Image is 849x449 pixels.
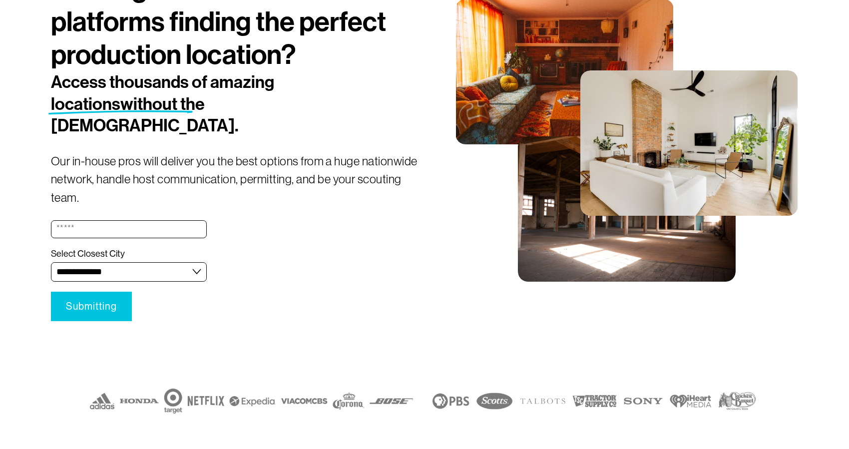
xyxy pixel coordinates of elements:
h2: Access thousands of amazing locations [51,71,362,136]
button: SubmittingSubmitting [51,292,132,321]
span: Select Closest City [51,248,125,260]
p: Our in-house pros will deliver you the best options from a huge nationwide network, handle host c... [51,152,424,207]
span: without the [DEMOGRAPHIC_DATA]. [51,94,238,136]
select: Select Closest City [51,262,207,282]
span: Submitting [66,301,117,312]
